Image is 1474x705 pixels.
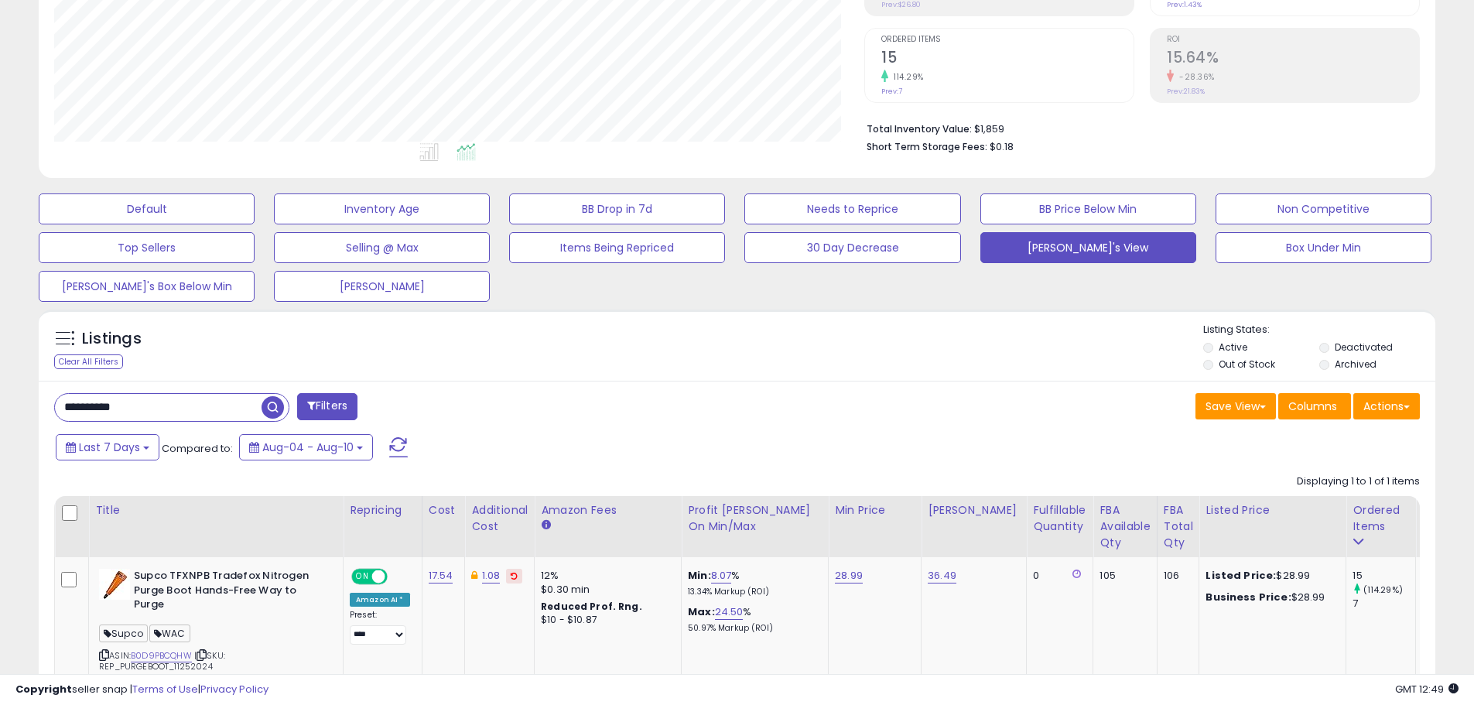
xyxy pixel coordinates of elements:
[99,569,130,600] img: 31TR8YFZz-L._SL40_.jpg
[1167,36,1419,44] span: ROI
[39,271,255,302] button: [PERSON_NAME]'s Box Below Min
[1395,682,1459,696] span: 2025-08-18 12:49 GMT
[1353,569,1415,583] div: 15
[1167,87,1205,96] small: Prev: 21.83%
[688,604,715,619] b: Max:
[350,610,410,645] div: Preset:
[162,441,233,456] span: Compared to:
[429,568,453,584] a: 17.54
[1297,474,1420,489] div: Displaying 1 to 1 of 1 items
[835,568,863,584] a: 28.99
[1174,71,1215,83] small: -28.36%
[1353,393,1420,419] button: Actions
[1164,502,1193,551] div: FBA Total Qty
[881,36,1134,44] span: Ordered Items
[688,605,816,634] div: %
[980,232,1196,263] button: [PERSON_NAME]'s View
[82,328,142,350] h5: Listings
[1206,590,1334,604] div: $28.99
[1033,502,1086,535] div: Fulfillable Quantity
[1100,502,1150,551] div: FBA Available Qty
[15,682,72,696] strong: Copyright
[1167,49,1419,70] h2: 15.64%
[682,496,829,557] th: The percentage added to the cost of goods (COGS) that forms the calculator for Min & Max prices.
[688,587,816,597] p: 13.34% Markup (ROI)
[688,623,816,634] p: 50.97% Markup (ROI)
[1206,590,1291,604] b: Business Price:
[132,682,198,696] a: Terms of Use
[1335,358,1377,371] label: Archived
[39,232,255,263] button: Top Sellers
[888,71,924,83] small: 114.29%
[1278,393,1351,419] button: Columns
[990,139,1014,154] span: $0.18
[744,193,960,224] button: Needs to Reprice
[1033,569,1081,583] div: 0
[881,87,902,96] small: Prev: 7
[1353,597,1415,611] div: 7
[353,570,372,584] span: ON
[134,569,322,616] b: Supco TFXNPB Tradefox Nitrogen Purge Boot Hands-Free Way to Purge
[509,232,725,263] button: Items Being Repriced
[15,683,268,697] div: seller snap | |
[715,604,744,620] a: 24.50
[1206,568,1276,583] b: Listed Price:
[1195,393,1276,419] button: Save View
[541,583,669,597] div: $0.30 min
[881,49,1134,70] h2: 15
[350,502,416,518] div: Repricing
[1206,569,1334,583] div: $28.99
[274,271,490,302] button: [PERSON_NAME]
[149,625,190,642] span: WAC
[509,193,725,224] button: BB Drop in 7d
[1288,399,1337,414] span: Columns
[385,570,410,584] span: OFF
[711,568,732,584] a: 8.07
[99,625,148,642] span: Supco
[1164,569,1188,583] div: 106
[835,502,915,518] div: Min Price
[688,569,816,597] div: %
[429,502,459,518] div: Cost
[54,354,123,369] div: Clear All Filters
[980,193,1196,224] button: BB Price Below Min
[131,649,192,662] a: B0D9PBCQHW
[482,568,501,584] a: 1.08
[688,568,711,583] b: Min:
[867,140,987,153] b: Short Term Storage Fees:
[1219,341,1247,354] label: Active
[744,232,960,263] button: 30 Day Decrease
[350,593,410,607] div: Amazon AI *
[274,232,490,263] button: Selling @ Max
[928,568,956,584] a: 36.49
[262,440,354,455] span: Aug-04 - Aug-10
[541,502,675,518] div: Amazon Fees
[56,434,159,460] button: Last 7 Days
[1100,569,1144,583] div: 105
[541,600,642,613] b: Reduced Prof. Rng.
[1206,502,1339,518] div: Listed Price
[79,440,140,455] span: Last 7 Days
[471,502,528,535] div: Additional Cost
[200,682,268,696] a: Privacy Policy
[1335,341,1393,354] label: Deactivated
[239,434,373,460] button: Aug-04 - Aug-10
[867,122,972,135] b: Total Inventory Value:
[95,502,337,518] div: Title
[541,614,669,627] div: $10 - $10.87
[297,393,357,420] button: Filters
[1363,584,1403,596] small: (114.29%)
[541,518,550,532] small: Amazon Fees.
[1216,232,1431,263] button: Box Under Min
[688,502,822,535] div: Profit [PERSON_NAME] on Min/Max
[1203,323,1435,337] p: Listing States:
[867,118,1408,137] li: $1,859
[274,193,490,224] button: Inventory Age
[39,193,255,224] button: Default
[1219,358,1275,371] label: Out of Stock
[928,502,1020,518] div: [PERSON_NAME]
[1353,502,1409,535] div: Ordered Items
[541,569,669,583] div: 12%
[99,649,225,672] span: | SKU: REP_PURGEBOOT_11252024
[1216,193,1431,224] button: Non Competitive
